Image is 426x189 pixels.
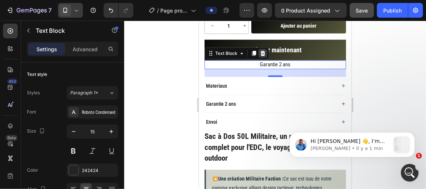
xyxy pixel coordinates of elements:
button: Save [350,3,374,18]
span: 1 [416,153,422,159]
button: <p>Acheter maintenant</p> [6,19,147,40]
strong: 💥Une création Militaire Faction : [13,155,84,161]
div: Publish [383,7,402,14]
p: Advanced [73,45,98,53]
div: Text style [27,71,47,78]
p: Garantie 2 ans [6,41,146,48]
iframe: Intercom notifications message [279,118,426,169]
div: Font [27,109,36,115]
button: Paragraph 1* [67,86,118,99]
button: Publish [377,3,408,18]
p: Text Block [36,26,98,35]
span: / [157,7,159,14]
div: Undo/Redo [104,3,133,18]
p: 7 [48,6,52,15]
div: Size [27,126,46,136]
div: 450 [7,78,18,84]
iframe: Intercom live chat [401,164,419,182]
button: 0 product assigned [275,3,347,18]
div: Text Block [15,29,40,36]
p: Settings [36,45,57,53]
div: Roboto Condensed [82,109,116,116]
div: 242424 [82,167,116,174]
p: Envoi [7,98,18,105]
p: Acheter maintenant [50,24,103,35]
div: Ajouter au panier [82,2,118,8]
p: Materiaux [7,62,28,69]
div: Color [27,167,38,174]
iframe: Design area [199,21,352,189]
h2: Sac à Dos 50L Militaire, un sac tactique complet pour l'EDC, le voyage et les activités outdoor [6,111,143,142]
span: Paragraph 1* [70,90,98,96]
button: 7 [3,3,55,18]
div: Rich Text Editor. Editing area: main [6,40,147,49]
div: Beta [6,135,18,141]
div: Ce sac est issu de notre gamme exclusive alliant design tactique, technologies militaires et prix... [6,149,147,186]
div: Styles [27,90,40,96]
p: Garantie 2 ans [7,80,37,87]
span: Page produit - Sac à dos 50l militaire [160,7,188,14]
span: Save [356,7,368,14]
span: 0 product assigned [281,7,330,14]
